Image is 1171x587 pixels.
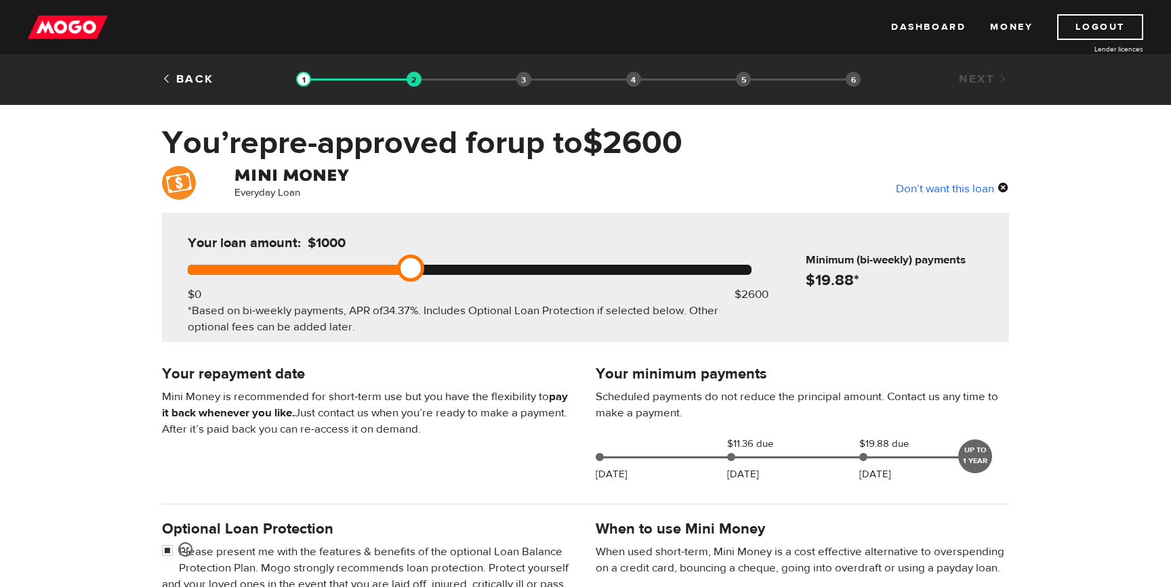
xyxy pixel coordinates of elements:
h4: Your minimum payments [596,364,1009,383]
a: Back [162,72,214,87]
span: $2600 [583,123,682,163]
p: [DATE] [727,466,759,483]
span: 19.88 [815,270,854,290]
a: Lender licences [1042,44,1143,54]
input: <span class="smiley-face happy"></span> [162,544,179,561]
h4: $ [806,271,1004,290]
h6: Minimum (bi-weekly) payments [806,252,1004,268]
div: $2600 [735,286,768,303]
span: $1000 [308,234,346,251]
b: pay it back whenever you like. [162,389,568,420]
div: $0 [188,286,201,303]
h4: Your repayment date [162,364,575,383]
p: [DATE] [596,466,628,483]
h4: When to use Mini Money [596,519,765,538]
iframe: LiveChat chat widget [1114,530,1171,587]
span: 34.37% [383,303,418,318]
a: Money [990,14,1033,40]
p: [DATE] [859,466,891,483]
p: Mini Money is recommended for short-term use but you have the flexibility to Just contact us when... [162,389,575,437]
span: $19.88 due [859,436,927,452]
span: $11.36 due [727,436,795,452]
div: UP TO 1 YEAR [958,439,992,473]
a: Next [959,72,1009,87]
img: transparent-188c492fd9eaac0f573672f40bb141c2.gif [296,72,311,87]
img: transparent-188c492fd9eaac0f573672f40bb141c2.gif [407,72,422,87]
img: mogo_logo-11ee424be714fa7cbb0f0f49df9e16ec.png [28,14,108,40]
div: Don’t want this loan [896,179,1009,197]
a: Logout [1057,14,1143,40]
h5: Your loan amount: [188,235,464,251]
div: *Based on bi-weekly payments, APR of . Includes Optional Loan Protection if selected below. Other... [188,303,752,335]
h1: You’re pre-approved for up to [162,125,1009,160]
h4: Optional Loan Protection [162,519,575,538]
p: Scheduled payments do not reduce the principal amount. Contact us any time to make a payment. [596,389,1009,421]
a: Dashboard [891,14,966,40]
p: When used short-term, Mini Money is a cost effective alternative to overspending on a credit card... [596,544,1009,576]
